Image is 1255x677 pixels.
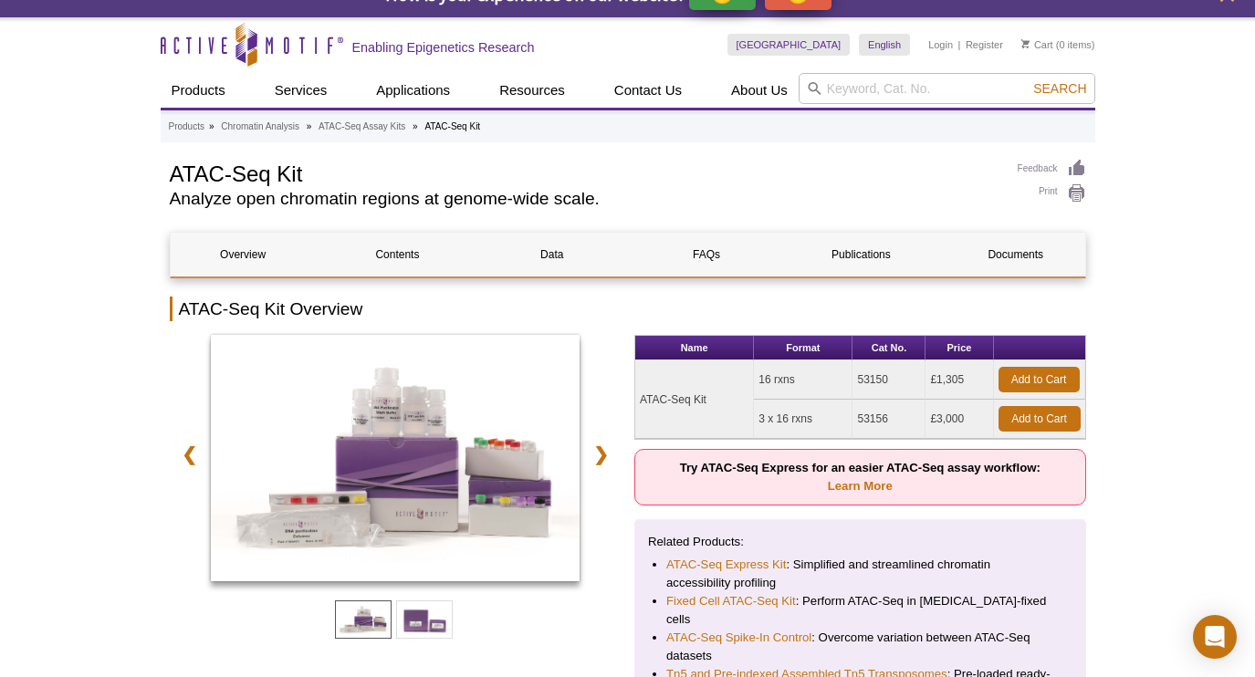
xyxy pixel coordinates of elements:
a: Print [1018,183,1086,203]
a: Login [928,38,953,51]
a: Products [161,73,236,108]
a: Cart [1021,38,1053,51]
h2: Analyze open chromatin regions at genome-wide scale. [170,191,999,207]
h1: ATAC-Seq Kit [170,159,999,186]
a: Feedback [1018,159,1086,179]
h2: ATAC-Seq Kit Overview [170,297,1086,321]
td: 3 x 16 rxns [754,400,852,439]
li: : Simplified and streamlined chromatin accessibility profiling [666,556,1054,592]
a: English [859,34,910,56]
th: Price [926,336,993,360]
img: Your Cart [1021,39,1030,48]
a: Publications [789,233,934,276]
h2: Enabling Epigenetics Research [352,39,535,56]
td: £1,305 [926,360,993,400]
a: FAQs [633,233,779,276]
p: Related Products: [648,533,1072,551]
a: ❯ [581,433,621,475]
a: Contents [325,233,470,276]
td: 53156 [852,400,926,439]
td: 53150 [852,360,926,400]
a: ATAC-Seq Express Kit [666,556,786,574]
img: ATAC-Seq Kit [211,335,580,581]
a: Fixed Cell ATAC-Seq Kit [666,592,796,610]
a: Register [966,38,1003,51]
a: Chromatin Analysis [221,119,299,135]
li: (0 items) [1021,34,1095,56]
button: Search [1028,80,1092,97]
a: Contact Us [603,73,693,108]
td: ATAC-Seq Kit [635,360,754,439]
li: ATAC-Seq Kit [424,121,480,131]
li: » [413,121,418,131]
th: Name [635,336,754,360]
a: ❮ [170,433,209,475]
a: [GEOGRAPHIC_DATA] [727,34,851,56]
th: Cat No. [852,336,926,360]
input: Keyword, Cat. No. [799,73,1095,104]
a: Resources [488,73,576,108]
li: : Overcome variation between ATAC-Seq datasets [666,629,1054,665]
li: | [958,34,961,56]
div: Open Intercom Messenger [1193,615,1237,659]
a: Learn More [828,479,893,493]
span: Search [1033,81,1086,96]
li: » [307,121,312,131]
li: » [209,121,214,131]
li: : Perform ATAC-Seq in [MEDICAL_DATA]-fixed cells [666,592,1054,629]
a: About Us [720,73,799,108]
a: ATAC-Seq Spike-In Control [666,629,811,647]
a: Add to Cart [999,406,1081,432]
a: Overview [171,233,316,276]
a: Applications [365,73,461,108]
a: ATAC-Seq Kit [211,335,580,587]
th: Format [754,336,852,360]
a: Add to Cart [999,367,1080,392]
a: Products [169,119,204,135]
td: £3,000 [926,400,993,439]
strong: Try ATAC-Seq Express for an easier ATAC-Seq assay workflow: [680,461,1041,493]
a: Documents [943,233,1088,276]
a: ATAC-Seq Assay Kits [319,119,405,135]
td: 16 rxns [754,360,852,400]
a: Data [479,233,624,276]
a: Services [264,73,339,108]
